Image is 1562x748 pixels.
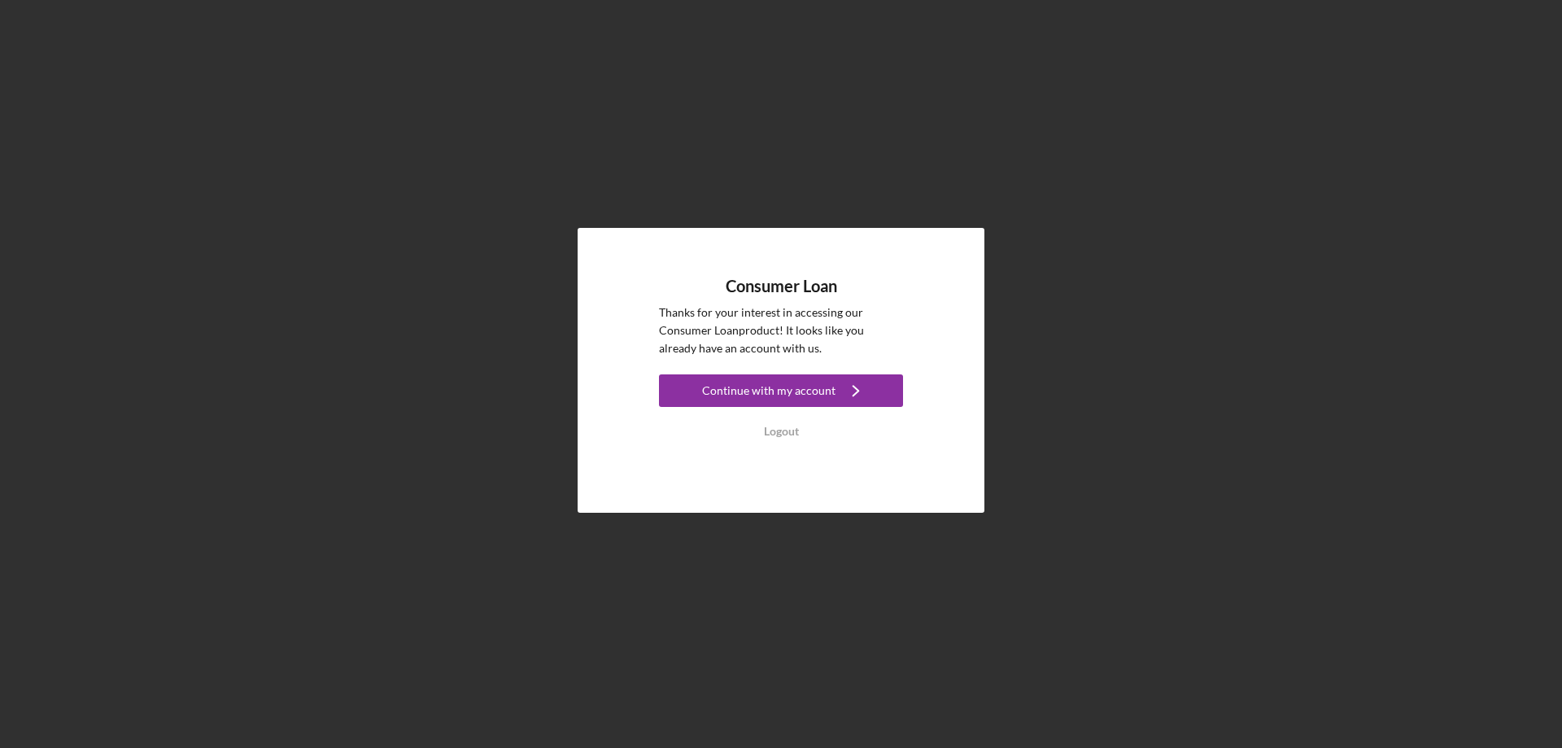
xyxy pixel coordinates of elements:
[659,415,903,448] button: Logout
[659,374,903,407] button: Continue with my account
[764,415,799,448] div: Logout
[702,374,836,407] div: Continue with my account
[659,374,903,411] a: Continue with my account
[726,277,837,295] h4: Consumer Loan
[659,304,903,358] p: Thanks for your interest in accessing our Consumer Loan product! It looks like you already have a...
